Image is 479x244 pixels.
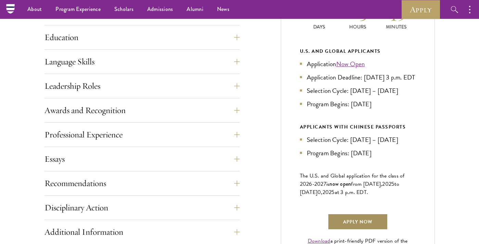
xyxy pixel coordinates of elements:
[45,78,240,94] button: Leadership Roles
[45,102,240,119] button: Awards and Recognition
[300,86,416,96] li: Selection Cycle: [DATE] – [DATE]
[300,148,416,158] li: Program Begins: [DATE]
[45,53,240,70] button: Language Skills
[338,23,377,30] p: Hours
[324,180,326,188] span: 7
[328,213,388,230] a: Apply Now
[300,135,416,145] li: Selection Cycle: [DATE] – [DATE]
[329,180,351,188] span: now open
[300,59,416,69] li: Application
[45,224,240,240] button: Additional Information
[351,180,382,188] span: from [DATE],
[300,72,416,82] li: Application Deadline: [DATE] 3 p.m. EDT
[45,151,240,167] button: Essays
[336,59,365,69] a: Now Open
[45,199,240,216] button: Disciplinary Action
[309,180,312,188] span: 6
[300,172,405,188] span: The U.S. and Global application for the class of 202
[300,99,416,109] li: Program Begins: [DATE]
[331,188,335,196] span: 5
[335,188,368,196] span: at 3 p.m. EDT.
[300,47,416,56] div: U.S. and Global Applicants
[45,175,240,192] button: Recommendations
[45,126,240,143] button: Professional Experience
[45,29,240,46] button: Education
[326,180,330,188] span: is
[321,188,322,196] span: ,
[382,180,391,188] span: 202
[312,180,324,188] span: -202
[317,188,321,196] span: 0
[300,123,416,131] div: APPLICANTS WITH CHINESE PASSPORTS
[300,180,399,196] span: to [DATE]
[391,180,394,188] span: 5
[377,23,416,30] p: Minutes
[300,23,339,30] p: Days
[323,188,332,196] span: 202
